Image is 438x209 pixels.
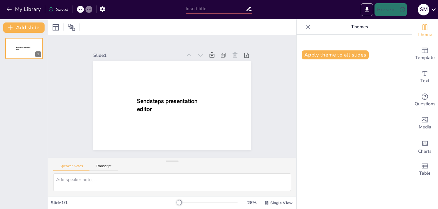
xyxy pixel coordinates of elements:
[51,22,61,32] div: Layout
[361,3,373,16] button: Export to PowerPoint
[415,54,435,61] span: Template
[68,23,75,31] span: Position
[419,124,431,131] span: Media
[53,164,89,171] button: Speaker Notes
[5,4,44,14] button: My Library
[418,3,429,16] button: s m
[16,47,30,50] span: Sendsteps presentation editor
[137,98,198,113] span: Sendsteps presentation editor
[302,50,369,59] button: Apply theme to all slides
[418,4,429,15] div: s m
[412,135,438,158] div: Add charts and graphs
[186,4,246,13] input: Insert title
[244,200,259,206] div: 26 %
[417,31,432,38] span: Theme
[420,77,429,84] span: Text
[93,52,182,58] div: Slide 1
[415,100,435,108] span: Questions
[412,89,438,112] div: Get real-time input from your audience
[375,3,407,16] button: Present
[48,6,68,13] div: Saved
[5,38,43,59] div: 1
[412,42,438,65] div: Add ready made slides
[270,200,292,205] span: Single View
[51,200,176,206] div: Slide 1 / 1
[412,65,438,89] div: Add text boxes
[89,164,118,171] button: Transcript
[35,51,41,57] div: 1
[313,19,406,35] p: Themes
[418,148,432,155] span: Charts
[412,158,438,181] div: Add a table
[3,22,45,33] button: Add slide
[419,170,431,177] span: Table
[412,112,438,135] div: Add images, graphics, shapes or video
[412,19,438,42] div: Change the overall theme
